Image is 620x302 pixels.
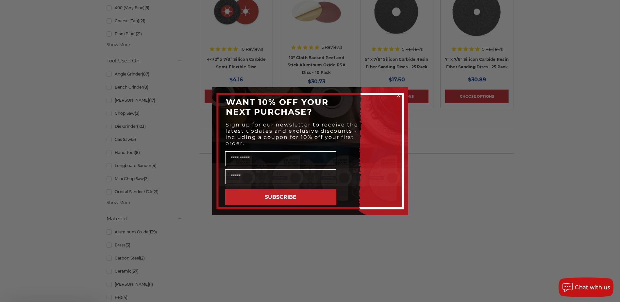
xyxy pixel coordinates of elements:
[559,277,613,297] button: Chat with us
[225,169,336,184] input: Email
[226,122,358,146] span: Sign up for our newsletter to receive the latest updates and exclusive discounts - including a co...
[226,97,328,117] span: WANT 10% OFF YOUR NEXT PURCHASE?
[225,189,336,205] button: SUBSCRIBE
[575,284,610,291] span: Chat with us
[395,92,402,99] button: Close dialog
